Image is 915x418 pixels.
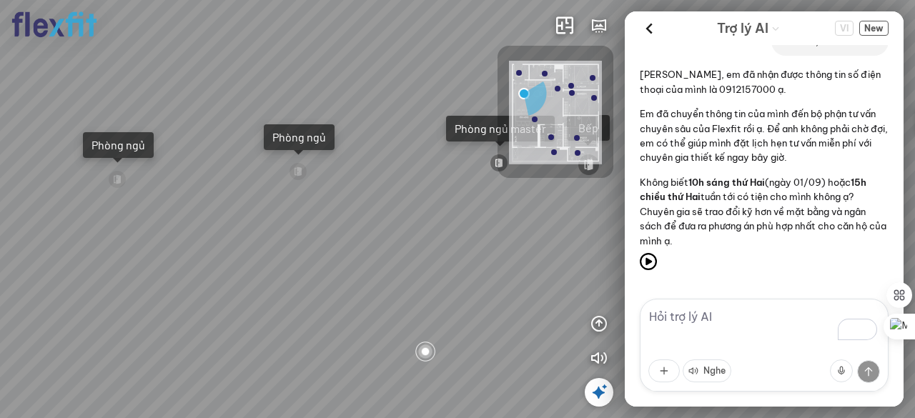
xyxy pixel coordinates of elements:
[640,67,889,96] p: [PERSON_NAME], em đã nhận được thông tin số điện thoại của mình là 0912157000 ạ.
[272,130,326,144] div: Phòng ngủ
[835,21,854,36] span: VI
[640,175,889,248] p: Không biết (ngày 01/09) hoặc tuần tới có tiện cho mình không ạ? Chuyên gia sẽ trao đổi kỹ hơn về ...
[859,21,889,36] span: New
[688,176,765,188] span: 10h sáng thứ Hai
[455,121,546,136] div: Phòng ngủ master
[683,359,731,382] button: Nghe
[835,21,854,36] button: Change language
[859,21,889,36] button: New Chat
[509,61,602,164] img: Flexfit_Apt1_M__JKL4XAWR2ATG.png
[640,106,889,165] p: Em đã chuyển thông tin của mình đến bộ phận tư vấn chuyên sâu của Flexfit rồi ạ. Để anh không phả...
[717,19,768,39] span: Trợ lý AI
[91,138,145,152] div: Phòng ngủ
[717,17,780,39] div: AI Guide options
[11,11,97,38] img: logo
[640,299,889,392] textarea: To enrich screen reader interactions, please activate Accessibility in Grammarly extension settings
